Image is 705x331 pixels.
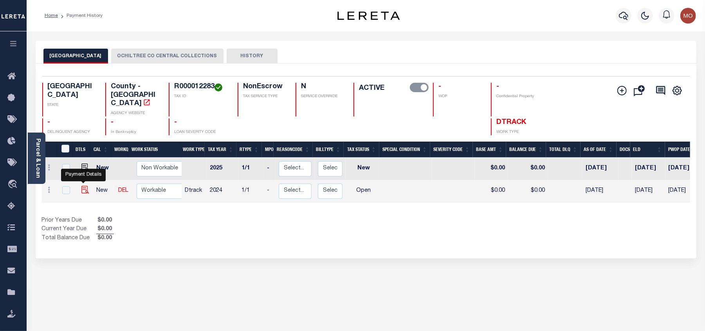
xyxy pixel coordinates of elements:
[96,216,114,225] span: $0.00
[111,129,159,135] p: In Bankruptcy
[496,94,545,100] p: Confidential Property
[236,142,262,158] th: RType: activate to sort column ascending
[35,138,40,178] a: Parcel & Loan
[93,180,115,202] td: New
[582,158,618,180] td: [DATE]
[313,142,344,158] th: BillType: activate to sort column ascending
[301,83,344,91] h4: N
[174,94,228,100] p: TAX ID
[58,12,103,19] li: Payment History
[111,119,114,126] span: -
[665,142,701,158] th: PWOP Date: activate to sort column ascending
[582,180,618,202] td: [DATE]
[42,216,96,225] td: Prior Years Due
[174,119,177,126] span: -
[111,111,159,116] p: AGENCY WEBSITE
[72,142,90,158] th: DTLS
[665,180,701,202] td: [DATE]
[207,180,238,202] td: 2024
[430,142,473,158] th: Severity Code: activate to sort column ascending
[42,142,57,158] th: &nbsp;&nbsp;&nbsp;&nbsp;&nbsp;&nbsp;&nbsp;&nbsp;&nbsp;&nbsp;
[128,142,182,158] th: Work Status
[506,142,546,158] th: Balance Due: activate to sort column ascending
[227,49,278,64] button: HISTORY
[473,142,506,158] th: Base Amt: activate to sort column ascending
[61,169,106,181] div: Payment Details
[174,83,228,91] h4: R000012283
[581,142,617,158] th: As of Date: activate to sort column ascending
[496,119,526,126] span: DTRACK
[630,142,665,158] th: ELD: activate to sort column ascending
[238,180,264,202] td: 1/1
[264,180,276,202] td: -
[546,142,581,158] th: Total DLQ: activate to sort column ascending
[7,180,20,190] i: travel_explore
[93,158,115,180] td: New
[359,83,384,94] label: ACTIVE
[48,102,96,108] p: STATE
[180,142,205,158] th: Work Type
[43,49,108,64] button: [GEOGRAPHIC_DATA]
[57,142,73,158] th: &nbsp;
[243,94,286,100] p: TAX SERVICE TYPE
[48,119,50,126] span: -
[243,83,286,91] h4: NonEscrow
[205,142,236,158] th: Tax Year: activate to sort column ascending
[438,83,441,90] span: -
[274,142,313,158] th: ReasonCode: activate to sort column ascending
[508,180,548,202] td: $0.00
[337,11,400,20] img: logo-dark.svg
[118,188,128,193] a: DEL
[45,13,58,18] a: Home
[632,180,665,202] td: [DATE]
[42,225,96,234] td: Current Year Due
[42,234,96,242] td: Total Balance Due
[174,129,228,135] p: LOAN SEVERITY CODE
[262,142,274,158] th: MPO
[111,83,159,108] h4: County - [GEOGRAPHIC_DATA]
[96,234,114,243] span: $0.00
[344,142,379,158] th: Tax Status: activate to sort column ascending
[438,94,481,100] p: WOP
[346,158,381,180] td: New
[496,83,499,90] span: -
[264,158,276,180] td: -
[90,142,111,158] th: CAL: activate to sort column ascending
[508,158,548,180] td: $0.00
[48,129,96,135] p: DELINQUENT AGENCY
[207,158,238,180] td: 2025
[617,142,630,158] th: Docs
[111,49,224,64] button: OCHILTREE CO CENTRAL COLLECTIONS
[111,142,128,158] th: WorkQ
[379,142,430,158] th: Special Condition: activate to sort column ascending
[301,94,344,100] p: SERVICE OVERRIDE
[238,158,264,180] td: 1/1
[346,180,381,202] td: Open
[680,8,696,24] img: svg+xml;base64,PHN2ZyB4bWxucz0iaHR0cDovL3d3dy53My5vcmcvMjAwMC9zdmciIHBvaW50ZXItZXZlbnRzPSJub25lIi...
[48,83,96,100] h4: [GEOGRAPHIC_DATA]
[182,180,207,202] td: Dtrack
[665,158,701,180] td: [DATE]
[632,158,665,180] td: [DATE]
[496,129,545,135] p: WORK TYPE
[475,180,508,202] td: $0.00
[215,84,222,91] img: check-icon-green.svg
[475,158,508,180] td: $0.00
[96,225,114,234] span: $0.00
